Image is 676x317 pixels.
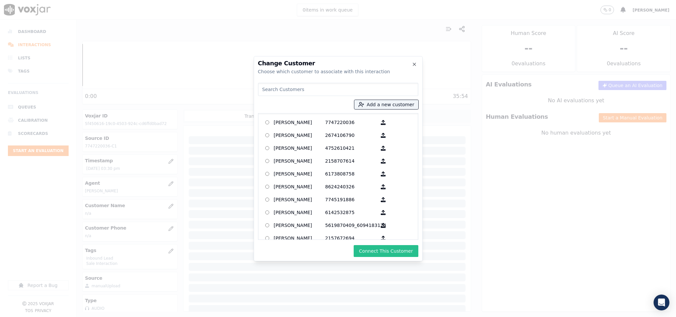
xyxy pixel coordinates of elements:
button: [PERSON_NAME] 5619870409_6094183124 [377,220,390,231]
p: 5619870409_6094183124 [325,220,377,231]
input: [PERSON_NAME] 6142532875 [265,210,270,215]
button: [PERSON_NAME] 2674106790 [377,130,390,141]
p: 4752610421 [325,143,377,153]
p: 2157672694 [325,233,377,243]
input: [PERSON_NAME] 2158707614 [265,159,270,163]
p: 7745191886 [325,195,377,205]
h2: Change Customer [258,60,418,66]
p: [PERSON_NAME] [274,182,325,192]
input: [PERSON_NAME] 5619870409_6094183124 [265,223,270,228]
button: Add a new customer [354,100,418,109]
div: Choose which customer to associate with this interaction [258,68,418,75]
p: 6142532875 [325,207,377,218]
p: [PERSON_NAME] [274,156,325,166]
p: [PERSON_NAME] [274,195,325,205]
input: [PERSON_NAME] 7747220036 [265,120,270,125]
button: [PERSON_NAME] 6142532875 [377,207,390,218]
input: Search Customers [258,83,418,96]
input: [PERSON_NAME] 2674106790 [265,133,270,138]
button: Connect This Customer [354,245,418,257]
input: [PERSON_NAME] 6173808758 [265,172,270,176]
p: 6173808758 [325,169,377,179]
p: 2158707614 [325,156,377,166]
button: [PERSON_NAME] 6173808758 [377,169,390,179]
input: [PERSON_NAME] 4752610421 [265,146,270,150]
p: [PERSON_NAME] [274,117,325,128]
p: [PERSON_NAME] [274,169,325,179]
input: [PERSON_NAME] 2157672694 [265,236,270,240]
button: [PERSON_NAME] 7745191886 [377,195,390,205]
button: [PERSON_NAME] 8624240326 [377,182,390,192]
input: [PERSON_NAME] 7745191886 [265,198,270,202]
p: [PERSON_NAME] [274,220,325,231]
p: [PERSON_NAME] [274,143,325,153]
button: [PERSON_NAME] 2157672694 [377,233,390,243]
p: 2674106790 [325,130,377,141]
button: [PERSON_NAME] 4752610421 [377,143,390,153]
p: [PERSON_NAME] [274,233,325,243]
p: [PERSON_NAME] [274,207,325,218]
button: [PERSON_NAME] 2158707614 [377,156,390,166]
input: [PERSON_NAME] 8624240326 [265,185,270,189]
p: 7747220036 [325,117,377,128]
button: [PERSON_NAME] 7747220036 [377,117,390,128]
div: Open Intercom Messenger [654,295,669,310]
p: [PERSON_NAME] [274,130,325,141]
p: 8624240326 [325,182,377,192]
